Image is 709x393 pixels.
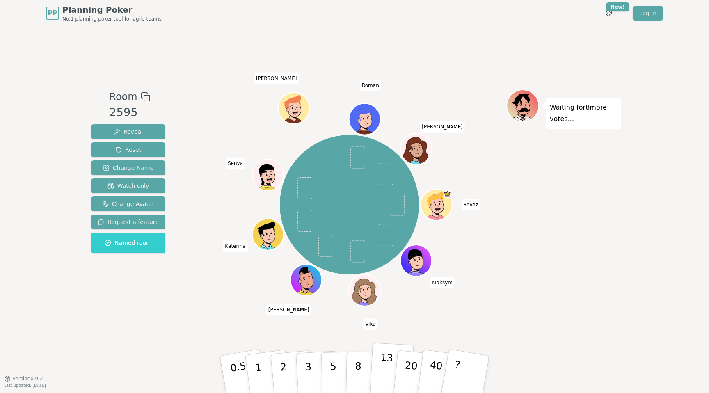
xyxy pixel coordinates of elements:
button: Named room [91,233,165,253]
span: Click to change your name [430,277,455,288]
span: Click to change your name [420,121,465,133]
span: Named room [105,239,152,247]
span: Click to change your name [363,318,377,330]
span: Click to change your name [223,240,247,252]
span: Request a feature [98,218,159,226]
a: PPPlanning PokerNo.1 planning poker tool for agile teams [46,4,162,22]
span: Version 0.9.2 [12,375,43,382]
span: PP [48,8,57,18]
span: Change Avatar [102,200,155,208]
span: Click to change your name [226,158,245,169]
button: Reveal [91,124,165,139]
p: Waiting for 8 more votes... [550,102,617,125]
span: Click to change your name [266,304,311,315]
span: Revaz is the host [443,190,451,198]
button: Reset [91,142,165,157]
button: Version0.9.2 [4,375,43,382]
div: New! [606,2,629,11]
span: Click to change your name [461,199,480,210]
span: Last updated: [DATE] [4,383,46,388]
span: Click to change your name [360,79,381,91]
span: Reset [115,146,141,154]
span: Change Name [103,164,153,172]
span: Planning Poker [62,4,162,16]
span: Room [109,89,137,104]
span: Reveal [114,128,143,136]
button: Request a feature [91,215,165,229]
span: Click to change your name [254,73,299,84]
span: No.1 planning poker tool for agile teams [62,16,162,22]
button: New! [602,6,616,21]
button: Watch only [91,178,165,193]
a: Log in [633,6,663,21]
button: Change Avatar [91,196,165,211]
button: Change Name [91,160,165,175]
div: 2595 [109,104,150,121]
span: Watch only [107,182,149,190]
